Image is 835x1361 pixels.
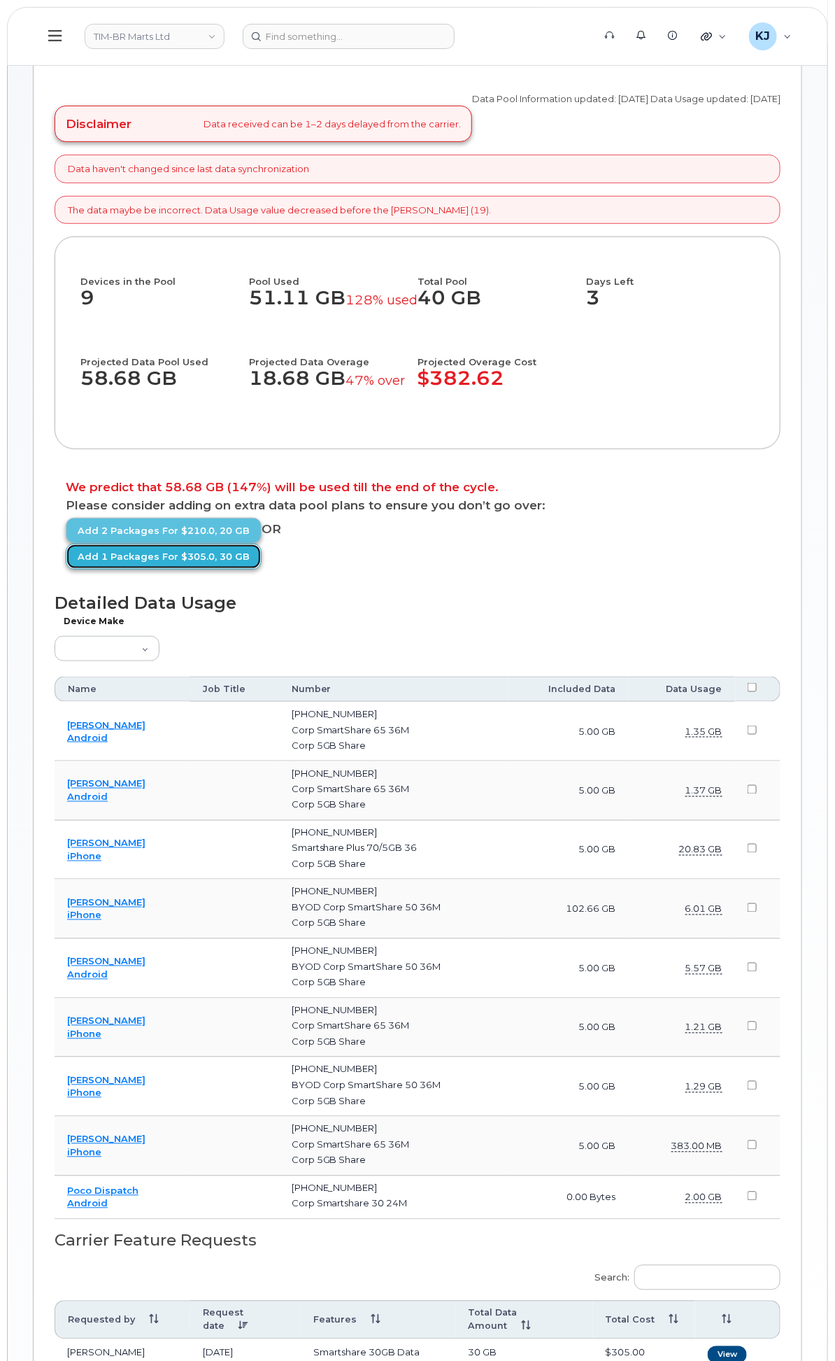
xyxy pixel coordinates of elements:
div: [PHONE_NUMBER] [292,1004,495,1017]
th: Number [279,677,508,702]
div: Kobe Justice [739,22,801,50]
h4: Devices in the Pool [80,262,249,286]
a: Android [67,791,108,803]
div: [PHONE_NUMBER] [292,1122,495,1136]
a: [PERSON_NAME] [67,897,145,908]
dd: 58.68 GB [80,367,236,404]
td: 102.66 GB [508,880,629,939]
div: [PHONE_NUMBER] [292,1063,495,1076]
a: [PERSON_NAME] [67,838,145,849]
small: 47% over [345,372,405,388]
h1: Detailed Data Usage [55,593,780,612]
dd: 40 GB [418,287,573,323]
div: OR [66,518,418,570]
div: The data maybe be incorrect. Data Usage value decreased before the [PERSON_NAME] (19). [55,196,780,225]
div: Corp 5GB Share [292,976,495,989]
td: 5.00 GB [508,939,629,999]
dfn: Domestic Data: humanSize(row.domesticData) [685,1081,722,1093]
h4: Projected Overage Cost [418,343,586,367]
p: Data Pool Information updated: [DATE] Data Usage updated: [DATE] [472,92,780,106]
a: Poco Dispatch [67,1185,138,1197]
small: 128% used [345,292,418,308]
td: 5.00 GB [508,1117,629,1176]
div: Corp 5GB Share [292,1095,495,1108]
div: [PHONE_NUMBER] [292,945,495,958]
iframe: Messenger Launcher [774,1300,825,1351]
th: Features: activate to sort column ascending [301,1301,455,1340]
div: BYOD Corp SmartShare 50 36M [292,961,495,974]
a: [PERSON_NAME] [67,1015,145,1027]
div: Corp SmartShare 65 36M [292,1020,495,1033]
td: 5.00 GB [508,1057,629,1117]
h3: Carrier Feature Requests [55,1232,780,1250]
a: Android [67,969,108,980]
a: Add 1 packages for $305.0, 30 GB [66,544,262,570]
div: [PHONE_NUMBER] [292,826,495,840]
th: Included Data [508,677,629,702]
a: iPhone [67,851,101,862]
td: 5.00 GB [508,999,629,1058]
th: Job Title [190,677,279,702]
div: Corp SmartShare 65 36M [292,724,495,737]
div: Corp SmartShare 65 36M [292,1138,495,1152]
th: Data Usage [629,677,735,702]
span: KJ [755,28,770,45]
dfn: Domestic Data: humanSize(row.domesticData) [679,844,722,856]
dfn: Domestic Data: humanSize(row.domesticData) [685,903,722,915]
div: Smartshare Plus 70/5GB 36 [292,842,495,855]
h4: Total Pool [418,262,573,286]
a: TIM-BR Marts Ltd [85,24,224,49]
th: Request date: activate to sort column ascending [190,1301,301,1340]
dfn: Domestic Data: humanSize(row.domesticData) [685,963,722,975]
dd: 51.11 GB [249,287,405,323]
div: Corp 5GB Share [292,739,495,752]
td: 5.00 GB [508,821,629,880]
th: Total Cost: activate to sort column ascending [593,1301,696,1340]
dd: 9 [80,287,249,323]
input: Search: [634,1265,780,1290]
th: Name [55,677,190,702]
dfn: Domestic Data: humanSize(row.domesticData) [685,1192,722,1204]
h4: Disclaimer [66,117,131,131]
div: BYOD Corp SmartShare 50 36M [292,901,495,915]
div: Corp 5GB Share [292,917,495,930]
a: iPhone [67,1147,101,1158]
a: [PERSON_NAME] [67,719,145,731]
div: [PHONE_NUMBER] [292,885,495,898]
h4: Projected Data Pool Used [80,343,236,367]
h4: Projected Data Overage [249,343,405,367]
dd: 18.68 GB [249,367,405,404]
th: Requested by: activate to sort column ascending [55,1301,190,1340]
dd: $382.62 [418,367,586,404]
p: We predict that 58.68 GB (147%) will be used till the end of the cycle. [66,481,769,493]
div: Corp 5GB Share [292,1036,495,1049]
dfn: Domestic Data: humanSize(row.domesticData) [685,1022,722,1034]
div: [PHONE_NUMBER] [292,1182,495,1195]
th: Total Data Amount: activate to sort column ascending [455,1301,593,1340]
a: Android [67,1198,108,1209]
div: Quicklinks [691,22,736,50]
dfn: Domestic Data: humanSize(row.domesticData) [685,785,722,797]
div: BYOD Corp SmartShare 50 36M [292,1079,495,1092]
a: [PERSON_NAME] [67,956,145,967]
a: Add 2 packages for $210.0, 20 GB [66,518,262,544]
div: Corp 5GB Share [292,1154,495,1167]
a: iPhone [67,1029,101,1040]
a: [PERSON_NAME] [67,778,145,789]
div: Corp SmartShare 65 36M [292,783,495,796]
input: Find something... [243,24,455,49]
td: 0.00 Bytes [508,1176,629,1220]
div: Data haven't changed since last data synchronization [55,155,780,183]
div: Data received can be 1–2 days delayed from the carrier. [55,106,472,142]
dfn: Domestic Data: humanSize(row.domesticData) [685,726,722,738]
a: [PERSON_NAME] [67,1075,145,1086]
p: Please consider adding on extra data pool plans to ensure you don’t go over: [66,500,769,512]
label: Device Make [63,617,126,626]
label: Search: [586,1256,780,1295]
th: : activate to sort column ascending [695,1301,780,1340]
dd: 3 [586,287,755,323]
h4: Days Left [586,262,755,286]
td: 5.00 GB [508,761,629,821]
div: [PHONE_NUMBER] [292,767,495,780]
a: [PERSON_NAME] [67,1134,145,1145]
